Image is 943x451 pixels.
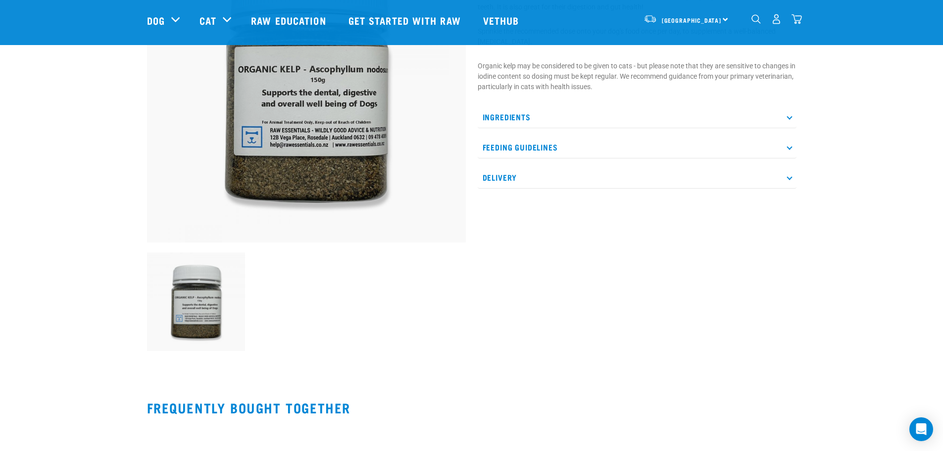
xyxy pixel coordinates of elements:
img: user.png [771,14,782,24]
a: Vethub [473,0,532,40]
p: Organic kelp may be considered to be given to cats - but please note that they are sensitive to c... [478,61,796,92]
img: home-icon@2x.png [792,14,802,24]
img: home-icon-1@2x.png [751,14,761,24]
a: Raw Education [241,0,338,40]
a: Get started with Raw [339,0,473,40]
img: 10870 [147,252,246,351]
p: Ingredients [478,106,796,128]
img: van-moving.png [644,14,657,23]
p: Delivery [478,166,796,189]
div: Open Intercom Messenger [909,417,933,441]
h2: Frequently bought together [147,400,796,415]
a: Cat [199,13,216,28]
a: Dog [147,13,165,28]
p: Feeding Guidelines [478,136,796,158]
span: [GEOGRAPHIC_DATA] [662,18,722,22]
